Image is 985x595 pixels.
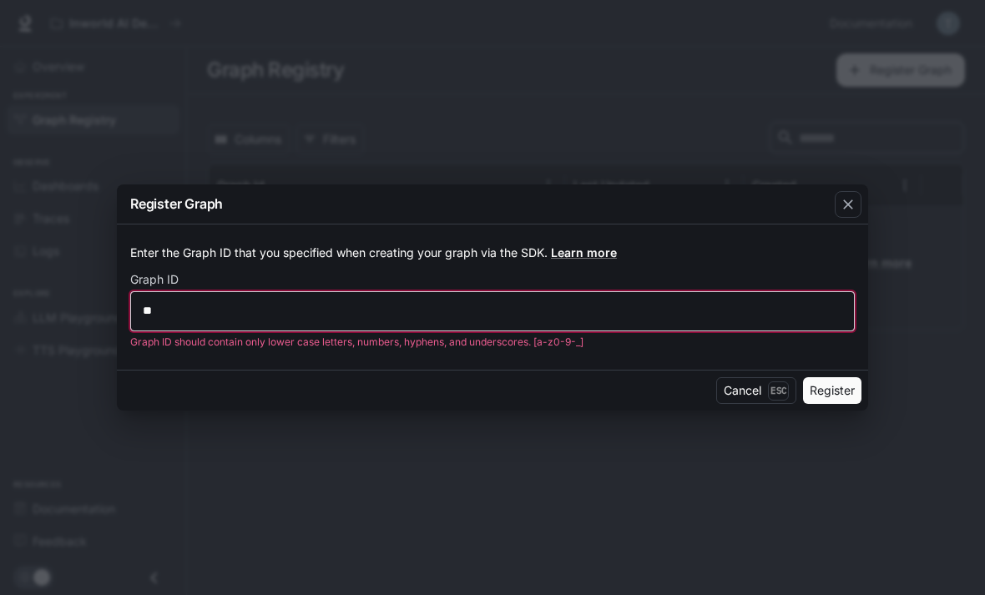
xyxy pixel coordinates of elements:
a: Learn more [551,245,617,260]
button: Register [803,377,861,404]
p: Graph ID [130,274,179,285]
p: Register Graph [130,194,223,214]
p: Enter the Graph ID that you specified when creating your graph via the SDK. [130,245,855,261]
p: Esc [768,381,789,400]
p: Graph ID should contain only lower case letters, numbers, hyphens, and underscores. [a-z0-9-_] [130,334,843,350]
button: CancelEsc [716,377,796,404]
